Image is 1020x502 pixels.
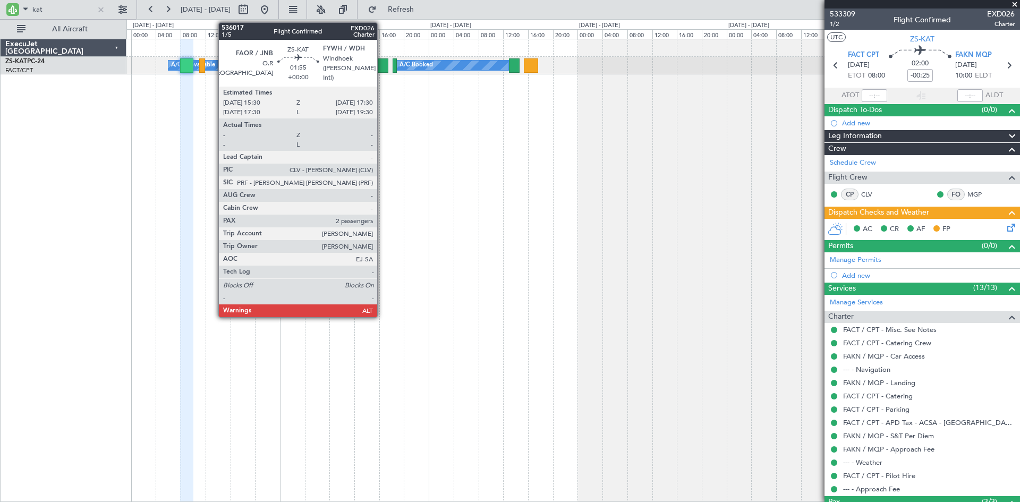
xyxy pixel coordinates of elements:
[305,29,330,39] div: 04:00
[982,240,997,251] span: (0/0)
[987,8,1015,20] span: EXD026
[404,29,429,39] div: 20:00
[955,71,972,81] span: 10:00
[751,29,776,39] div: 04:00
[843,471,915,480] a: FACT / CPT - Pilot Hire
[843,392,913,401] a: FACT / CPT - Catering
[843,352,925,361] a: FAKN / MQP - Car Access
[503,29,528,39] div: 12:00
[863,224,872,235] span: AC
[728,21,769,30] div: [DATE] - [DATE]
[843,338,931,347] a: FACT / CPT - Catering Crew
[255,29,280,39] div: 20:00
[841,90,859,101] span: ATOT
[862,89,887,102] input: --:--
[5,66,33,74] a: FACT/CPT
[848,50,879,61] span: FACT CPT
[947,189,965,200] div: FO
[973,282,997,293] span: (13/13)
[379,6,423,13] span: Refresh
[967,190,991,199] a: MGP
[677,29,702,39] div: 16:00
[830,255,881,266] a: Manage Permits
[861,190,885,199] a: CLV
[553,29,578,39] div: 20:00
[828,207,929,219] span: Dispatch Checks and Weather
[828,104,882,116] span: Dispatch To-Dos
[828,130,882,142] span: Leg Information
[399,57,433,73] div: A/C Booked
[827,32,846,42] button: UTC
[602,29,627,39] div: 04:00
[828,172,868,184] span: Flight Crew
[916,224,925,235] span: AF
[231,29,256,39] div: 16:00
[354,29,379,39] div: 12:00
[801,29,826,39] div: 12:00
[890,224,899,235] span: CR
[280,29,305,39] div: 00:00
[830,20,855,29] span: 1/2
[841,189,858,200] div: CP
[848,71,865,81] span: ETOT
[982,104,997,115] span: (0/0)
[329,29,354,39] div: 08:00
[848,60,870,71] span: [DATE]
[843,445,934,454] a: FAKN / MQP - Approach Fee
[843,325,937,334] a: FACT / CPT - Misc. See Notes
[430,21,471,30] div: [DATE] - [DATE]
[828,283,856,295] span: Services
[429,29,454,39] div: 00:00
[955,50,992,61] span: FAKN MQP
[843,405,909,414] a: FACT / CPT - Parking
[379,29,404,39] div: 16:00
[627,29,652,39] div: 08:00
[579,21,620,30] div: [DATE] - [DATE]
[830,297,883,308] a: Manage Services
[28,25,112,33] span: All Aircraft
[842,118,1015,127] div: Add new
[577,29,602,39] div: 00:00
[843,378,915,387] a: FAKN / MQP - Landing
[843,418,1015,427] a: FACT / CPT - APD Tax - ACSA - [GEOGRAPHIC_DATA] International FACT / CPT
[282,21,322,30] div: [DATE] - [DATE]
[842,271,1015,280] div: Add new
[987,20,1015,29] span: Charter
[830,8,855,20] span: 533309
[843,458,882,467] a: --- - Weather
[975,71,992,81] span: ELDT
[5,58,27,65] span: ZS-KAT
[985,90,1003,101] span: ALDT
[12,21,115,38] button: All Aircraft
[181,29,206,39] div: 08:00
[942,224,950,235] span: FP
[912,58,929,69] span: 02:00
[828,240,853,252] span: Permits
[702,29,727,39] div: 20:00
[363,1,427,18] button: Refresh
[843,431,934,440] a: FAKN / MQP - S&T Per Diem
[528,29,553,39] div: 16:00
[652,29,677,39] div: 12:00
[828,311,854,323] span: Charter
[454,29,479,39] div: 04:00
[133,21,174,30] div: [DATE] - [DATE]
[5,58,45,65] a: ZS-KATPC-24
[843,365,890,374] a: --- - Navigation
[894,14,951,25] div: Flight Confirmed
[171,57,215,73] div: A/C Unavailable
[955,60,977,71] span: [DATE]
[727,29,752,39] div: 00:00
[828,143,846,155] span: Crew
[776,29,801,39] div: 08:00
[843,484,900,494] a: --- - Approach Fee
[156,29,181,39] div: 04:00
[479,29,504,39] div: 08:00
[910,33,934,45] span: ZS-KAT
[830,158,876,168] a: Schedule Crew
[181,5,231,14] span: [DATE] - [DATE]
[206,29,231,39] div: 12:00
[32,2,93,18] input: A/C (Reg. or Type)
[868,71,885,81] span: 08:00
[131,29,156,39] div: 00:00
